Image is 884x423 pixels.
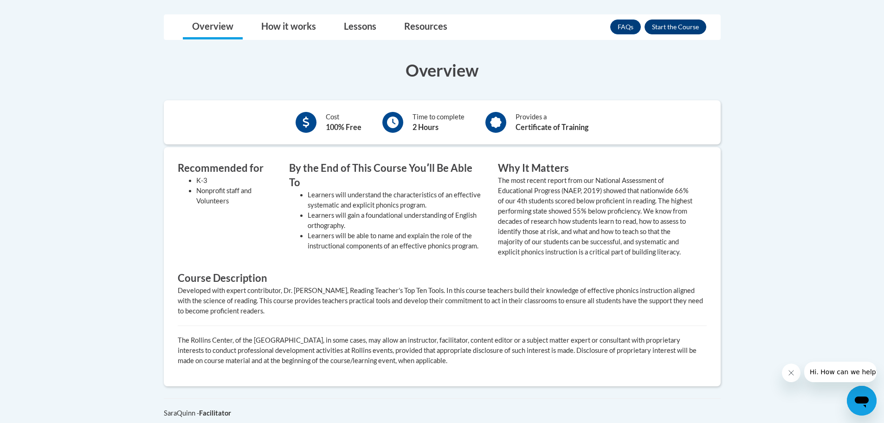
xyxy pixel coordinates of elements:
a: FAQs [610,20,641,34]
b: Facilitator [199,409,231,417]
button: Enroll [645,20,706,34]
a: How it works [252,15,325,39]
h3: Course Description [178,271,707,286]
li: K-3 [196,176,275,186]
value: The most recent report from our National Assessment of Educational Progress (NAEP, 2019) showed t... [498,176,692,256]
li: Learners will understand the characteristics of an effective systematic and explicit phonics prog... [308,190,484,210]
h3: By the End of This Course Youʹll Be Able To [289,161,484,190]
h3: Recommended for [178,161,275,176]
li: Learners will be able to name and explain the role of the instructional components of an effectiv... [308,231,484,251]
iframe: Close message [782,364,800,382]
b: 2 Hours [413,123,439,131]
li: Learners will gain a foundational understanding of English orthography. [308,210,484,231]
div: Developed with expert contributor, Dr. [PERSON_NAME], Reading Teacher's Top Ten Tools. In this co... [178,286,707,316]
b: Certificate of Training [516,123,588,131]
h3: Why It Matters [498,161,693,176]
div: Cost [326,112,361,133]
a: Lessons [335,15,386,39]
a: Resources [395,15,457,39]
iframe: Message from company [804,362,877,382]
iframe: Button to launch messaging window [847,386,877,416]
a: Overview [183,15,243,39]
div: SaraQuinn - [164,408,721,418]
span: Hi. How can we help? [6,7,75,14]
b: 100% Free [326,123,361,131]
li: Nonprofit staff and Volunteers [196,186,275,206]
div: Time to complete [413,112,465,133]
div: Provides a [516,112,588,133]
p: The Rollins Center, of the [GEOGRAPHIC_DATA], in some cases, may allow an instructor, facilitator... [178,335,707,366]
h3: Overview [164,59,721,82]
